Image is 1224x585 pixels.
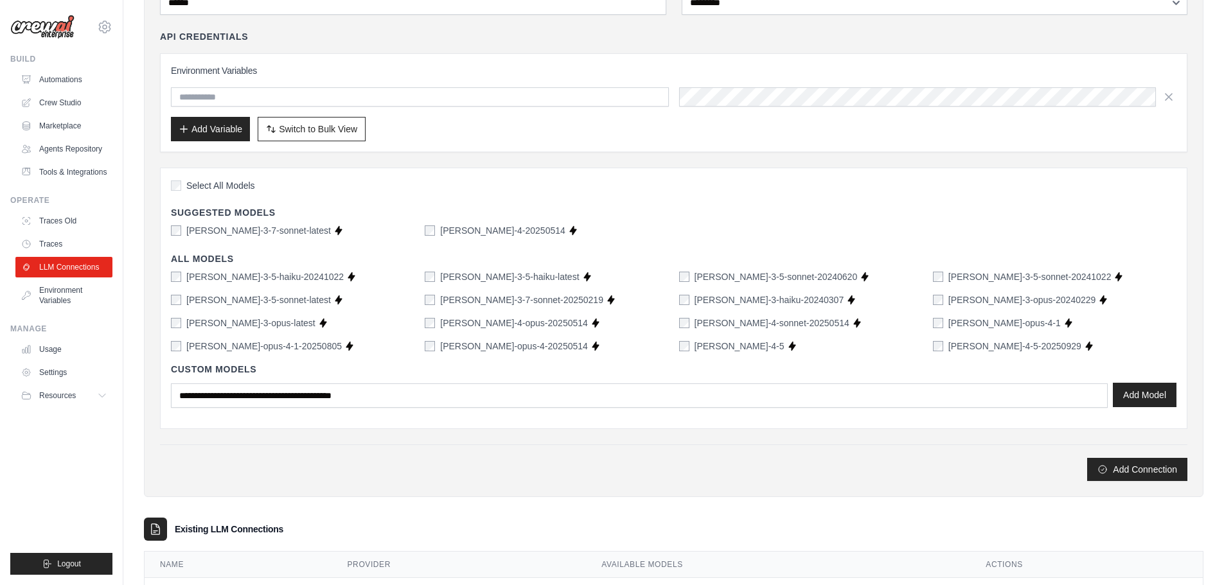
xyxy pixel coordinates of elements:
[1087,458,1187,481] button: Add Connection
[679,318,689,328] input: claude-4-sonnet-20250514
[15,211,112,231] a: Traces Old
[160,30,248,43] h4: API Credentials
[440,293,603,306] label: claude-3-7-sonnet-20250219
[186,179,255,192] span: Select All Models
[171,295,181,305] input: claude-3-5-sonnet-latest
[10,15,75,39] img: Logo
[10,553,112,575] button: Logout
[15,280,112,311] a: Environment Variables
[425,295,435,305] input: claude-3-7-sonnet-20250219
[186,340,342,353] label: claude-opus-4-1-20250805
[171,64,1176,77] h3: Environment Variables
[171,180,181,191] input: Select All Models
[186,224,331,237] label: claude-3-7-sonnet-latest
[1113,383,1176,407] button: Add Model
[171,206,1176,219] h4: Suggested Models
[425,318,435,328] input: claude-4-opus-20250514
[679,295,689,305] input: claude-3-haiku-20240307
[695,340,785,353] label: claude-sonnet-4-5
[57,559,81,569] span: Logout
[425,272,435,282] input: claude-3-5-haiku-latest
[679,341,689,351] input: claude-sonnet-4-5
[10,54,112,64] div: Build
[332,552,587,578] th: Provider
[15,385,112,406] button: Resources
[15,257,112,277] a: LLM Connections
[15,69,112,90] a: Automations
[425,225,435,236] input: claude-sonnet-4-20250514
[15,139,112,159] a: Agents Repository
[695,270,858,283] label: claude-3-5-sonnet-20240620
[171,252,1176,265] h4: All Models
[15,116,112,136] a: Marketplace
[948,293,1096,306] label: claude-3-opus-20240229
[171,225,181,236] input: claude-3-7-sonnet-latest
[15,162,112,182] a: Tools & Integrations
[440,270,579,283] label: claude-3-5-haiku-latest
[948,270,1112,283] label: claude-3-5-sonnet-20241022
[145,552,332,578] th: Name
[695,317,849,329] label: claude-4-sonnet-20250514
[171,272,181,282] input: claude-3-5-haiku-20241022
[171,363,1176,376] h4: Custom Models
[279,123,357,135] span: Switch to Bulk View
[186,270,344,283] label: claude-3-5-haiku-20241022
[15,234,112,254] a: Traces
[15,362,112,383] a: Settings
[15,339,112,360] a: Usage
[171,318,181,328] input: claude-3-opus-latest
[440,317,588,329] label: claude-4-opus-20250514
[10,195,112,205] div: Operate
[933,318,943,328] input: claude-opus-4-1
[695,293,844,306] label: claude-3-haiku-20240307
[186,317,315,329] label: claude-3-opus-latest
[440,224,565,237] label: claude-sonnet-4-20250514
[440,340,588,353] label: claude-opus-4-20250514
[171,341,181,351] input: claude-opus-4-1-20250805
[186,293,331,306] label: claude-3-5-sonnet-latest
[39,390,76,401] span: Resources
[258,117,366,141] button: Switch to Bulk View
[970,552,1203,578] th: Actions
[586,552,970,578] th: Available Models
[933,272,943,282] input: claude-3-5-sonnet-20241022
[948,317,1061,329] label: claude-opus-4-1
[948,340,1081,353] label: claude-sonnet-4-5-20250929
[679,272,689,282] input: claude-3-5-sonnet-20240620
[15,92,112,113] a: Crew Studio
[933,341,943,351] input: claude-sonnet-4-5-20250929
[425,341,435,351] input: claude-opus-4-20250514
[933,295,943,305] input: claude-3-opus-20240229
[171,117,250,141] button: Add Variable
[10,324,112,334] div: Manage
[175,523,283,536] h3: Existing LLM Connections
